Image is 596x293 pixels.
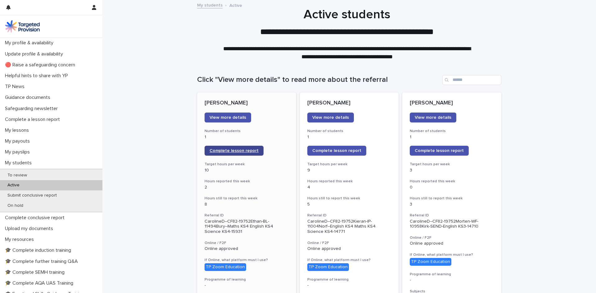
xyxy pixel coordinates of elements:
[307,185,391,190] p: 4
[205,241,289,246] h3: Online / F2F
[2,173,32,178] p: To review
[205,168,289,173] p: 10
[205,100,289,107] p: [PERSON_NAME]
[2,193,62,198] p: Submit conclusive report
[307,196,391,201] h3: Hours still to report this week
[2,40,58,46] p: My profile & availability
[2,183,25,188] p: Active
[415,115,451,120] span: View more details
[205,246,289,251] p: Online approved
[197,1,223,8] a: My students
[2,117,65,122] p: Complete a lesson report
[410,202,494,207] p: 3
[307,168,391,173] p: 9
[205,146,264,156] a: Complete lesson report
[307,258,391,263] h3: If Online, what platform must I use?
[410,272,494,277] h3: Programme of learning
[410,146,469,156] a: Complete lesson report
[197,75,440,84] h1: Click "View more details" to read more about the referral
[307,135,391,140] p: 1
[307,277,391,282] h3: Programme of learning
[307,100,391,107] p: [PERSON_NAME]
[205,185,289,190] p: 2
[2,138,35,144] p: My payouts
[307,246,391,251] p: Online approved
[307,283,391,288] p: -
[410,185,494,190] p: 0
[205,179,289,184] h3: Hours reported this week
[410,113,456,122] a: View more details
[205,202,289,207] p: 8
[2,269,70,275] p: 🎓 Complete SEMH training
[205,162,289,167] h3: Target hours per week
[2,84,29,90] p: TP News
[195,7,499,22] h1: Active students
[410,258,451,266] div: TP Zoom Education
[2,127,34,133] p: My lessons
[410,219,494,229] p: CarolineD--CF82-19752Morten-WF-10958Kirk-SEND-English KS3-14710
[2,149,35,155] p: My payslips
[307,219,391,234] p: CarolineD--CF82-19752Kieran-IP-11004Norf--English KS4 Maths KS4 Science KS4-14771
[205,263,246,271] div: TP Zoom Education
[410,252,494,257] h3: If Online, what platform must I use?
[5,20,40,33] img: M5nRWzHhSzIhMunXDL62
[2,95,55,100] p: Guidance documents
[2,226,58,232] p: Upload my documents
[307,241,391,246] h3: Online / F2F
[2,160,37,166] p: My students
[410,196,494,201] h3: Hours still to report this week
[307,146,366,156] a: Complete lesson report
[205,113,251,122] a: View more details
[410,168,494,173] p: 3
[205,129,289,134] h3: Number of students
[415,149,464,153] span: Complete lesson report
[410,129,494,134] h3: Number of students
[410,162,494,167] h3: Target hours per week
[205,213,289,218] h3: Referral ID
[410,241,494,246] p: Online approved
[205,196,289,201] h3: Hours still to report this week
[2,73,73,79] p: Helpful hints to share with YP
[2,203,28,208] p: On hold
[205,277,289,282] h3: Programme of learning
[2,247,76,253] p: 🎓 Complete induction training
[229,2,242,8] p: Active
[2,62,80,68] p: 🔴 Raise a safeguarding concern
[307,113,354,122] a: View more details
[205,135,289,140] p: 1
[2,280,78,286] p: 🎓 Complete AQA UAS Training
[2,237,39,242] p: My resources
[205,219,289,234] p: CarolineD--CF82-19752Ethan-BL-11494Bury--Maths KS4 English KS4 Science KS4-15931
[210,115,246,120] span: View more details
[307,129,391,134] h3: Number of students
[2,215,70,221] p: Complete conclusive report
[442,75,501,85] input: Search
[2,51,68,57] p: Update profile & availability
[2,259,83,264] p: 🎓 Complete further training Q&A
[307,162,391,167] h3: Target hours per week
[307,179,391,184] h3: Hours reported this week
[410,179,494,184] h3: Hours reported this week
[410,235,494,240] h3: Online / F2F
[410,135,494,140] p: 1
[312,115,349,120] span: View more details
[410,277,494,283] p: -
[307,263,349,271] div: TP Zoom Education
[307,213,391,218] h3: Referral ID
[410,100,494,107] p: [PERSON_NAME]
[312,149,361,153] span: Complete lesson report
[210,149,259,153] span: Complete lesson report
[307,202,391,207] p: 5
[205,258,289,263] h3: If Online, what platform must I use?
[2,106,63,112] p: Safeguarding newsletter
[205,283,289,288] p: -
[410,213,494,218] h3: Referral ID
